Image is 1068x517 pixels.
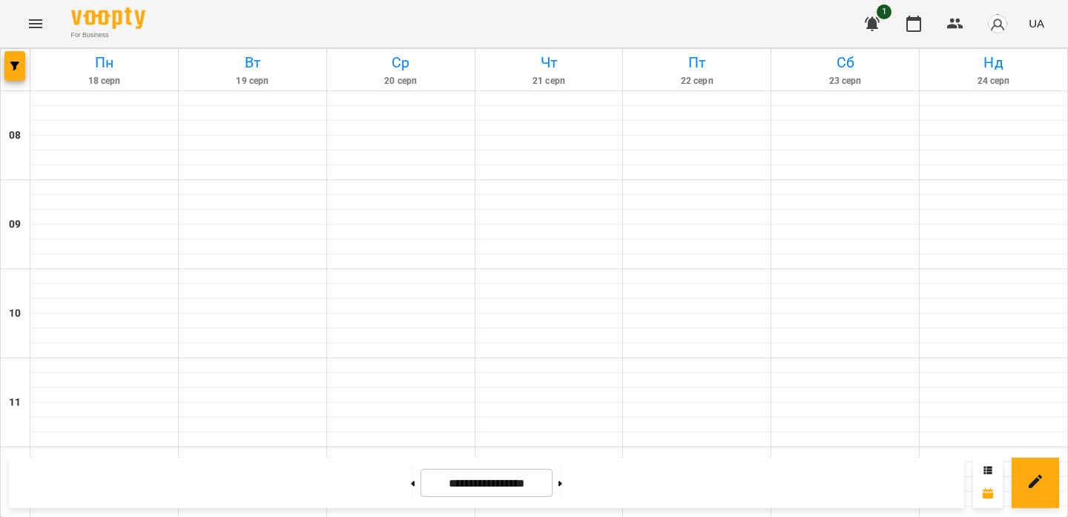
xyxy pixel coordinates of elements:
[329,74,472,88] h6: 20 серп
[9,395,21,411] h6: 11
[877,4,891,19] span: 1
[625,74,768,88] h6: 22 серп
[478,74,621,88] h6: 21 серп
[922,51,1065,74] h6: Нд
[33,51,176,74] h6: Пн
[71,7,145,29] img: Voopty Logo
[625,51,768,74] h6: Пт
[1029,16,1044,31] span: UA
[71,30,145,40] span: For Business
[181,51,324,74] h6: Вт
[987,13,1008,34] img: avatar_s.png
[9,217,21,233] h6: 09
[922,74,1065,88] h6: 24 серп
[9,128,21,144] h6: 08
[18,6,53,42] button: Menu
[33,74,176,88] h6: 18 серп
[9,306,21,322] h6: 10
[329,51,472,74] h6: Ср
[478,51,621,74] h6: Чт
[181,74,324,88] h6: 19 серп
[1023,10,1050,37] button: UA
[774,74,917,88] h6: 23 серп
[774,51,917,74] h6: Сб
